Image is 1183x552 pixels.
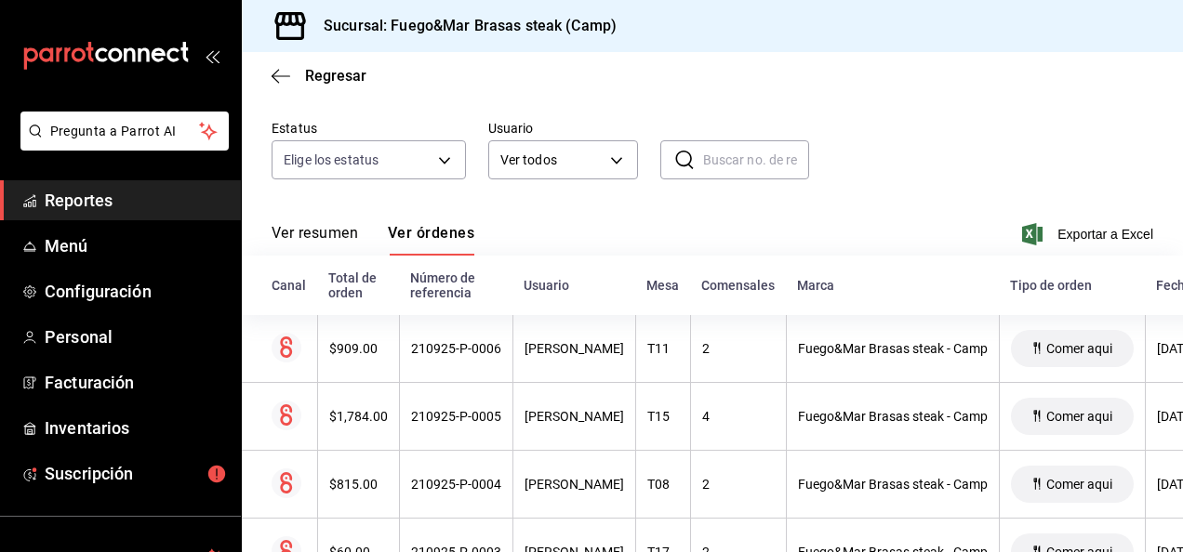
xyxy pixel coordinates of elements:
span: Comer aqui [1039,341,1120,356]
div: Fuego&Mar Brasas steak - Camp [798,477,988,492]
div: T15 [647,409,679,424]
div: Fuego&Mar Brasas steak - Camp [798,409,988,424]
button: open_drawer_menu [205,48,219,63]
span: Comer aqui [1039,477,1120,492]
a: Pregunta a Parrot AI [13,135,229,154]
div: Número de referencia [410,270,501,300]
span: Facturación [45,370,226,395]
div: Canal [272,278,306,293]
div: T08 [647,477,679,492]
div: 210925-P-0004 [411,477,501,492]
div: [PERSON_NAME] [525,409,624,424]
div: $909.00 [329,341,388,356]
span: Reportes [45,188,226,213]
button: Regresar [272,67,366,85]
span: Configuración [45,279,226,304]
div: Usuario [524,278,624,293]
span: Inventarios [45,415,226,440]
div: 210925-P-0005 [411,409,501,424]
span: Ver todos [500,151,604,170]
div: Mesa [646,278,679,293]
label: Usuario [488,122,638,135]
h3: Sucursal: Fuego&Mar Brasas steak (Camp) [309,15,617,37]
div: $815.00 [329,477,388,492]
div: 2 [702,341,775,356]
div: 210925-P-0006 [411,341,501,356]
button: Ver órdenes [388,224,474,256]
div: [PERSON_NAME] [525,477,624,492]
div: Tipo de orden [1010,278,1134,293]
div: navigation tabs [272,224,474,256]
button: Ver resumen [272,224,358,256]
button: Exportar a Excel [1026,223,1153,245]
div: Comensales [701,278,775,293]
div: T11 [647,341,679,356]
input: Buscar no. de referencia [703,141,810,178]
span: Personal [45,324,226,349]
div: 4 [702,409,775,424]
div: Fuego&Mar Brasas steak - Camp [798,341,988,356]
span: Pregunta a Parrot AI [50,122,200,141]
div: Total de orden [328,270,388,300]
div: 2 [702,477,775,492]
div: Marca [797,278,988,293]
button: Pregunta a Parrot AI [20,112,229,151]
span: Suscripción [45,461,226,486]
span: Regresar [305,67,366,85]
span: Menú [45,233,226,258]
span: Elige los estatus [284,151,379,169]
label: Estatus [272,122,466,135]
div: $1,784.00 [329,409,388,424]
div: [PERSON_NAME] [525,341,624,356]
span: Comer aqui [1039,409,1120,424]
